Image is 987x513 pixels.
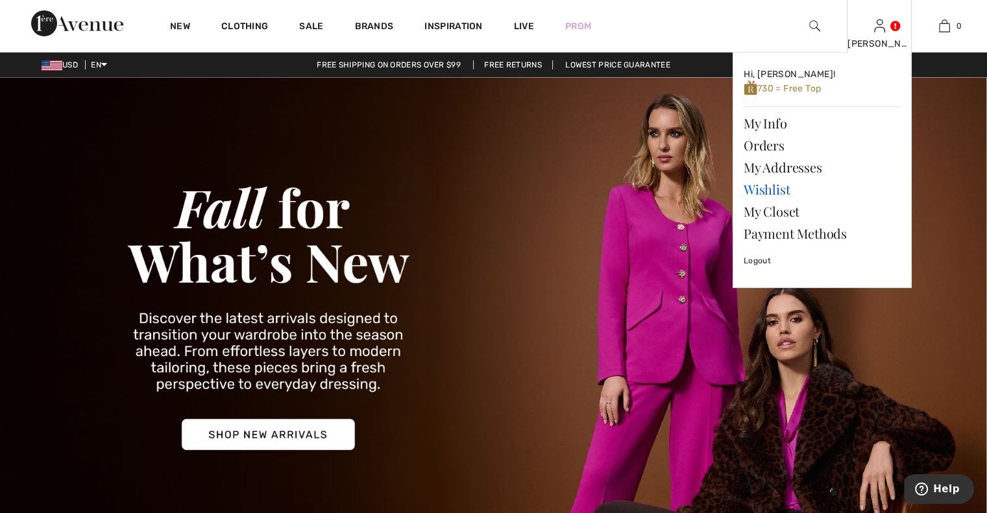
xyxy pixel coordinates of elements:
[744,63,901,101] a: Hi, [PERSON_NAME]! 730 = Free Top
[912,18,976,34] a: 0
[939,18,950,34] img: My Bag
[299,21,323,34] a: Sale
[91,60,107,69] span: EN
[744,134,901,156] a: Orders
[847,37,911,51] div: [PERSON_NAME]
[744,222,901,245] a: Payment Methods
[170,21,190,34] a: New
[904,474,974,507] iframe: Opens a widget where you can find more information
[744,245,901,277] a: Logout
[424,21,482,34] span: Inspiration
[744,83,821,94] span: 730 = Free Top
[565,19,591,33] a: Prom
[31,10,123,36] img: 1ère Avenue
[744,80,757,96] img: loyalty_logo_r.svg
[42,60,62,71] img: US Dollar
[306,60,471,69] a: Free shipping on orders over $99
[555,60,681,69] a: Lowest Price Guarantee
[874,19,885,32] a: Sign In
[744,69,835,80] span: Hi, [PERSON_NAME]!
[473,60,553,69] a: Free Returns
[744,178,901,200] a: Wishlist
[221,21,268,34] a: Clothing
[42,60,83,69] span: USD
[744,200,901,222] a: My Closet
[957,20,962,32] span: 0
[355,21,394,34] a: Brands
[514,19,534,33] a: Live
[809,18,820,34] img: search the website
[744,112,901,134] a: My Info
[874,18,885,34] img: My Info
[744,156,901,178] a: My Addresses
